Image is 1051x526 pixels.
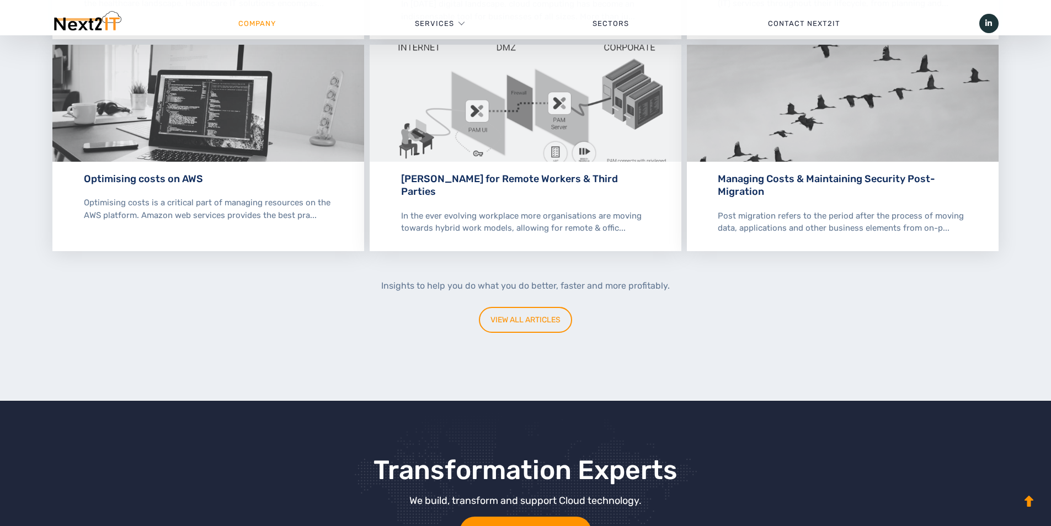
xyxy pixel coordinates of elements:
[370,45,681,162] img: PAM Solution
[213,456,838,485] h3: Transformation Experts
[401,173,650,199] h2: [PERSON_NAME] for Remote Workers & Third Parties
[52,45,364,162] img: christopher-gower-m_HRfLhgABo-unsplash
[84,196,333,221] div: Optimising costs is a critical part of managing resources on the AWS platform. Amazon web service...
[687,45,999,162] img: Migration - Next2IT
[169,7,345,40] a: Company
[52,11,121,36] img: Next2IT
[687,45,999,251] a: managed IT services Managing Costs & Maintaining Security Post-Migration Post migration refers to...
[370,45,681,251] a: managed IT services [PERSON_NAME] for Remote Workers & Third Parties In the ever evolving workpla...
[479,307,572,333] a: VIEW ALL ARTICLES
[84,173,333,185] h2: Optimising costs on AWS
[52,279,999,293] p: Insights to help you do what you do better, faster and more profitably.
[718,173,967,199] h2: Managing Costs & Maintaining Security Post-Migration
[524,7,699,40] a: Sectors
[698,7,910,40] a: Contact Next2IT
[401,210,650,235] div: In the ever evolving workplace more organisations are moving towards hybrid work models, allowing...
[213,496,838,506] div: We build, transform and support Cloud technology.
[718,210,967,235] div: Post migration refers to the period after the process of moving data, applications and other busi...
[415,7,454,40] a: Services
[52,45,364,251] a: managed IT services Optimising costs on AWS Optimising costs is a critical part of managing resou...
